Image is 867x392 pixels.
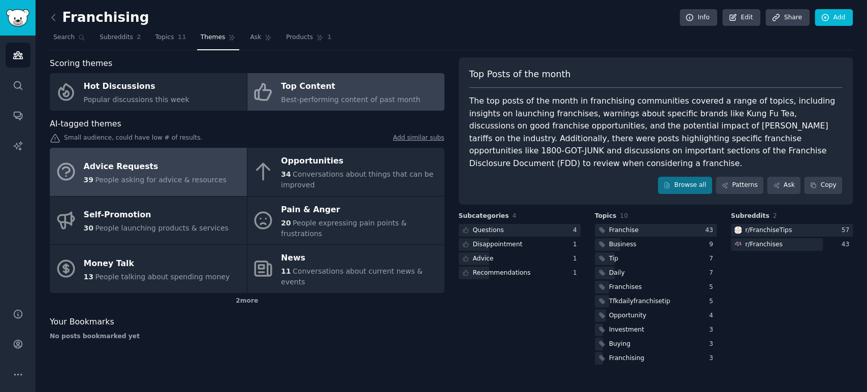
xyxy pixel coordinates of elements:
div: r/ Franchises [745,240,783,249]
a: Subreddits2 [96,29,144,50]
span: Popular discussions this week [84,95,189,104]
a: Buying3 [595,338,717,350]
a: Opportunity4 [595,309,717,322]
div: Franchising [609,354,645,363]
div: Self-Promotion [84,207,229,223]
span: Conversations about current news & events [281,267,423,286]
a: Browse all [658,177,712,194]
div: 4 [573,226,581,235]
a: Opportunities34Conversations about things that can be improved [247,148,444,196]
div: 1 [573,240,581,249]
div: 5 [709,283,717,292]
div: 43 [705,226,717,235]
div: 1 [573,269,581,278]
span: 2 [137,33,141,42]
a: Self-Promotion30People launching products & services [50,197,247,245]
span: 34 [281,170,291,178]
div: News [281,250,439,267]
div: Franchise [609,226,638,235]
div: Hot Discussions [84,79,189,95]
div: Pain & Anger [281,202,439,218]
a: Hot DiscussionsPopular discussions this week [50,73,247,111]
span: AI-tagged themes [50,118,121,130]
span: 13 [84,273,93,281]
span: Themes [201,33,226,42]
span: Subcategories [459,212,509,221]
div: Opportunity [609,311,647,320]
div: Advice [473,254,494,264]
div: 1 [573,254,581,264]
span: 30 [84,224,93,232]
a: Info [680,9,717,26]
span: People talking about spending money [95,273,230,281]
span: 4 [512,212,517,219]
div: 3 [709,340,717,349]
span: People expressing pain points & frustrations [281,219,406,238]
span: Topics [595,212,617,221]
div: 9 [709,240,717,249]
div: r/ FranchiseTips [745,226,792,235]
span: Scoring themes [50,57,112,70]
a: Franchises5 [595,281,717,293]
div: Advice Requests [84,158,227,175]
img: GummySearch logo [6,9,29,27]
a: Add [815,9,853,26]
div: Franchises [609,283,642,292]
div: 57 [841,226,853,235]
a: Topics11 [151,29,189,50]
a: Business9 [595,238,717,251]
div: 3 [709,354,717,363]
a: Tfkdailyfranchisetip5 [595,295,717,308]
a: Money Talk13People talking about spending money [50,245,247,293]
div: 7 [709,254,717,264]
span: 20 [281,219,291,227]
span: Your Bookmarks [50,316,114,329]
span: Products [286,33,313,42]
div: Daily [609,269,625,278]
span: Conversations about things that can be improved [281,170,433,189]
span: Subreddits [731,212,769,221]
a: Investment3 [595,323,717,336]
a: Tip7 [595,252,717,265]
a: Add similar subs [393,134,444,144]
span: Ask [250,33,261,42]
div: No posts bookmarked yet [50,332,444,341]
a: Themes [197,29,240,50]
a: Daily7 [595,267,717,279]
span: Subreddits [100,33,133,42]
div: 4 [709,311,717,320]
div: Tip [609,254,618,264]
div: 5 [709,297,717,306]
a: Products1 [282,29,335,50]
div: 2 more [50,293,444,309]
a: Advice Requests39People asking for advice & resources [50,148,247,196]
a: Disappointment1 [459,238,581,251]
a: Franchising3 [595,352,717,365]
a: News11Conversations about current news & events [247,245,444,293]
div: Business [609,240,636,249]
span: 11 [178,33,186,42]
a: FranchiseTipsr/FranchiseTips57 [731,224,853,237]
span: People asking for advice & resources [95,176,226,184]
span: 10 [620,212,628,219]
a: Franchisesr/Franchises43 [731,238,853,251]
a: Ask [246,29,275,50]
span: 39 [84,176,93,184]
div: 43 [841,240,853,249]
span: 1 [327,33,332,42]
span: Topics [155,33,174,42]
span: Top Posts of the month [469,68,571,81]
div: Questions [473,226,504,235]
a: Patterns [716,177,763,194]
div: Top Content [281,79,420,95]
button: Copy [804,177,842,194]
a: Recommendations1 [459,267,581,279]
a: Top ContentBest-performing content of past month [247,73,444,111]
h2: Franchising [50,10,149,26]
span: 11 [281,267,291,275]
div: Recommendations [473,269,531,278]
div: 3 [709,325,717,335]
img: Franchises [734,241,742,248]
div: Investment [609,325,644,335]
span: 2 [773,212,777,219]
